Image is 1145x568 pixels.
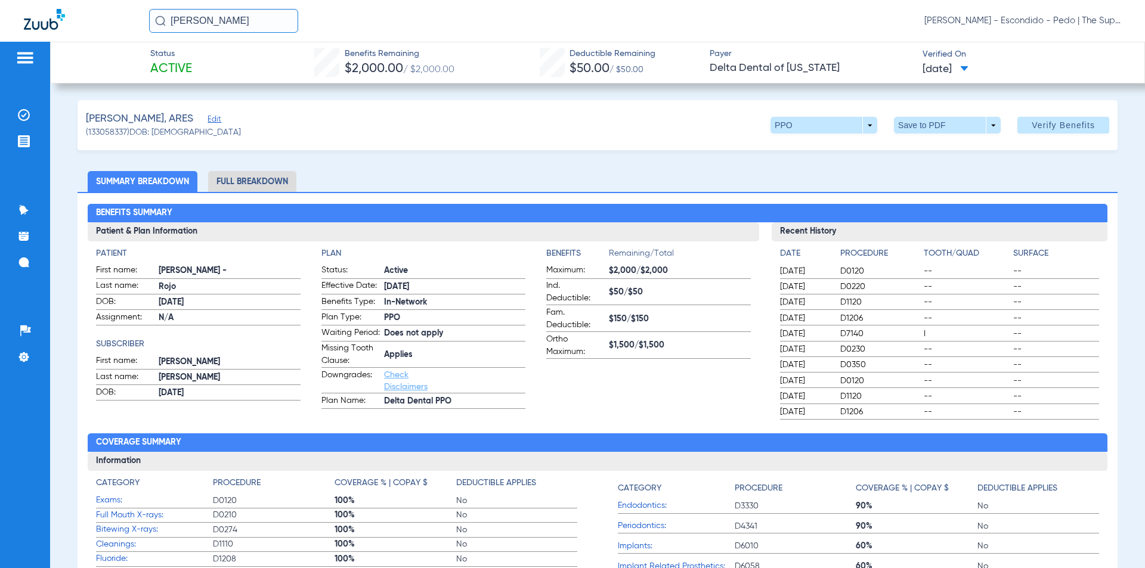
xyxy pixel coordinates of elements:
[213,538,335,550] span: D1110
[840,328,920,340] span: D7140
[86,111,193,126] span: [PERSON_NAME], ARES
[1085,511,1145,568] iframe: Chat Widget
[1013,343,1098,355] span: --
[335,524,456,536] span: 100%
[609,66,643,74] span: / $50.00
[840,343,920,355] span: D0230
[924,247,1009,260] h4: Tooth/Quad
[335,495,456,507] span: 100%
[546,280,605,305] span: Ind. Deductible:
[840,390,920,402] span: D1120
[977,482,1057,495] h4: Deductible Applies
[780,247,830,260] h4: Date
[1013,247,1098,260] h4: Surface
[321,264,380,278] span: Status:
[88,452,1107,471] h3: Information
[456,477,536,489] h4: Deductible Applies
[840,359,920,371] span: D0350
[710,48,912,60] span: Payer
[924,343,1009,355] span: --
[609,286,750,299] span: $50/$50
[1013,406,1098,418] span: --
[977,500,1099,512] span: No
[335,538,456,550] span: 100%
[159,312,300,324] span: N/A
[335,477,456,493] app-breakdown-title: Coverage % | Copay $
[780,328,830,340] span: [DATE]
[335,477,428,489] h4: Coverage % | Copay $
[384,327,525,340] span: Does not apply
[856,500,977,512] span: 90%
[1013,359,1098,371] span: --
[618,477,735,499] app-breakdown-title: Category
[977,540,1099,552] span: No
[24,9,65,30] img: Zuub Logo
[924,312,1009,324] span: --
[924,296,1009,308] span: --
[159,296,300,309] span: [DATE]
[384,265,525,277] span: Active
[840,265,920,277] span: D0120
[213,495,335,507] span: D0120
[609,247,750,264] span: Remaining/Total
[780,343,830,355] span: [DATE]
[208,171,296,192] li: Full Breakdown
[546,264,605,278] span: Maximum:
[88,204,1107,223] h2: Benefits Summary
[546,333,605,358] span: Ortho Maximum:
[780,296,830,308] span: [DATE]
[618,520,735,532] span: Periodontics:
[923,48,1125,61] span: Verified On
[88,433,1107,452] h2: Coverage Summary
[924,265,1009,277] span: --
[96,338,300,350] h4: Subscriber
[780,406,830,418] span: [DATE]
[840,247,920,260] h4: Procedure
[96,264,154,278] span: First name:
[96,296,154,310] span: DOB:
[924,390,1009,402] span: --
[735,482,782,495] h4: Procedure
[456,524,578,536] span: No
[96,386,154,401] span: DOB:
[923,62,968,77] span: [DATE]
[96,509,213,522] span: Full Mouth X-rays:
[384,281,525,293] span: [DATE]
[840,312,920,324] span: D1206
[840,247,920,264] app-breakdown-title: Procedure
[208,115,218,126] span: Edit
[159,387,300,399] span: [DATE]
[159,281,300,293] span: Rojo
[384,296,525,309] span: In-Network
[735,500,856,512] span: D3330
[96,371,154,385] span: Last name:
[924,15,1121,27] span: [PERSON_NAME] - Escondido - Pedo | The Super Dentists
[321,247,525,260] h4: Plan
[618,482,661,495] h4: Category
[710,61,912,76] span: Delta Dental of [US_STATE]
[456,538,578,550] span: No
[735,477,856,499] app-breakdown-title: Procedure
[924,375,1009,387] span: --
[1032,120,1095,130] span: Verify Benefits
[384,312,525,324] span: PPO
[609,265,750,277] span: $2,000/$2,000
[321,369,380,393] span: Downgrades:
[546,247,609,260] h4: Benefits
[159,371,300,384] span: [PERSON_NAME]
[570,48,655,60] span: Deductible Remaining
[780,247,830,264] app-breakdown-title: Date
[321,342,380,367] span: Missing Tooth Clause:
[780,390,830,402] span: [DATE]
[213,524,335,536] span: D0274
[1013,375,1098,387] span: --
[1013,390,1098,402] span: --
[88,222,759,241] h3: Patient & Plan Information
[384,371,428,391] a: Check Disclaimers
[840,375,920,387] span: D0120
[384,395,525,408] span: Delta Dental PPO
[456,509,578,521] span: No
[609,313,750,325] span: $150/$150
[924,328,1009,340] span: I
